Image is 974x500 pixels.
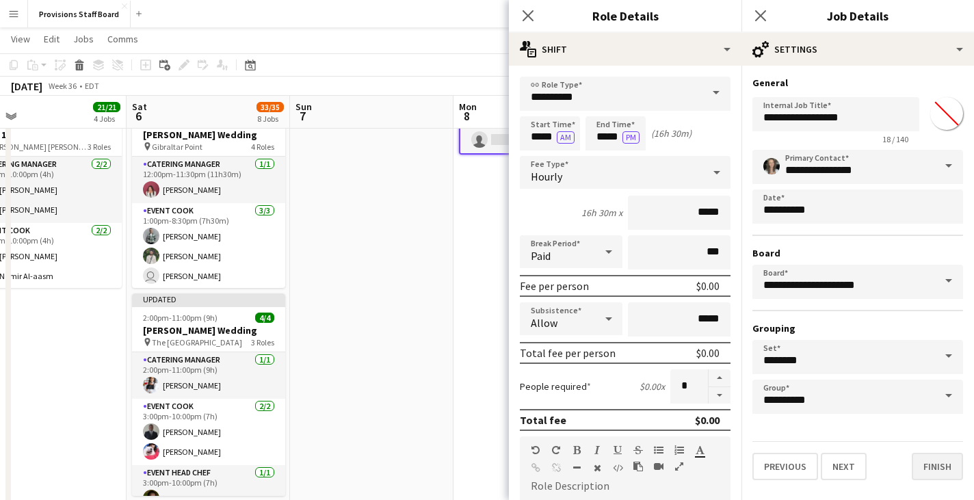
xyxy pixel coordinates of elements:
span: Hourly [531,170,562,183]
div: [DATE] [11,79,42,93]
div: $0.00 [696,346,720,360]
a: Comms [102,30,144,48]
button: Redo [551,445,561,456]
label: People required [520,380,591,393]
span: Comms [107,33,138,45]
span: 7 [293,108,312,124]
span: Edit [44,33,60,45]
span: 33/35 [256,102,284,112]
span: Jobs [73,33,94,45]
button: Decrease [709,387,730,404]
div: Total fee per person [520,346,616,360]
button: Underline [613,445,622,456]
div: $0.00 [695,413,720,427]
span: Week 36 [45,81,79,91]
h3: General [752,77,963,89]
button: Provisions Staff Board [28,1,131,27]
h3: Grouping [752,322,963,334]
a: Jobs [68,30,99,48]
span: 2:00pm-11:00pm (9h) [143,313,218,323]
span: 6 [130,108,147,124]
h3: [PERSON_NAME] Wedding [132,324,285,337]
div: Total fee [520,413,566,427]
button: Text Color [695,445,705,456]
div: Settings [741,33,974,66]
h3: [PERSON_NAME] & [PERSON_NAME] Wedding [132,116,285,141]
button: Insert video [654,461,663,472]
button: Previous [752,453,818,480]
button: Italic [592,445,602,456]
button: Undo [531,445,540,456]
button: Clear Formatting [592,462,602,473]
span: View [11,33,30,45]
div: 4 Jobs [94,114,120,124]
button: Ordered List [674,445,684,456]
span: 18 / 140 [871,134,919,144]
app-job-card: Updated12:00pm-11:30pm (11h30m)5/6[PERSON_NAME] & [PERSON_NAME] Wedding Gibraltar Point4 RolesCat... [132,85,285,288]
button: Horizontal Line [572,462,581,473]
button: Fullscreen [674,461,684,472]
button: AM [557,131,575,144]
div: Fee per person [520,279,589,293]
span: Sat [132,101,147,113]
span: 4/4 [255,313,274,323]
span: 4 Roles [251,142,274,152]
span: 8 [457,108,477,124]
span: 3 Roles [88,142,111,152]
div: $0.00 [696,279,720,293]
span: Allow [531,316,557,330]
span: Gibraltar Point [152,142,202,152]
app-job-card: Updated2:00pm-11:00pm (9h)4/4[PERSON_NAME] Wedding The [GEOGRAPHIC_DATA]3 RolesCatering Manager1/... [132,293,285,496]
app-card-role: Catering Manager0/14:00pm-9:00pm (5h) [460,107,611,153]
span: Sun [295,101,312,113]
button: Strikethrough [633,445,643,456]
span: 21/21 [93,102,120,112]
app-card-role: Event Cook2/23:00pm-10:00pm (7h)[PERSON_NAME][PERSON_NAME] [132,399,285,465]
div: 16h 30m x [581,207,622,219]
button: Finish [912,453,963,480]
h3: Role Details [509,7,741,25]
app-card-role: Event Cook3/31:00pm-8:30pm (7h30m)[PERSON_NAME][PERSON_NAME] [PERSON_NAME] [132,203,285,289]
a: View [5,30,36,48]
div: $0.00 x [640,380,665,393]
h3: Job Details [741,7,974,25]
span: Mon [459,101,477,113]
div: EDT [85,81,99,91]
button: PM [622,131,640,144]
app-card-role: Catering Manager1/12:00pm-11:00pm (9h)[PERSON_NAME] [132,352,285,399]
div: Shift [509,33,741,66]
button: Unordered List [654,445,663,456]
app-card-role: Catering Manager1/112:00pm-11:30pm (11h30m)[PERSON_NAME] [132,157,285,203]
button: Paste as plain text [633,461,643,472]
h3: Board [752,247,963,259]
div: Updated [132,293,285,304]
div: (16h 30m) [651,127,692,140]
button: Increase [709,369,730,387]
button: HTML Code [613,462,622,473]
span: 3 Roles [251,337,274,347]
button: Bold [572,445,581,456]
button: Next [821,453,867,480]
span: The [GEOGRAPHIC_DATA] [152,337,242,347]
a: Edit [38,30,65,48]
span: Paid [531,249,551,263]
div: 8 Jobs [257,114,283,124]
